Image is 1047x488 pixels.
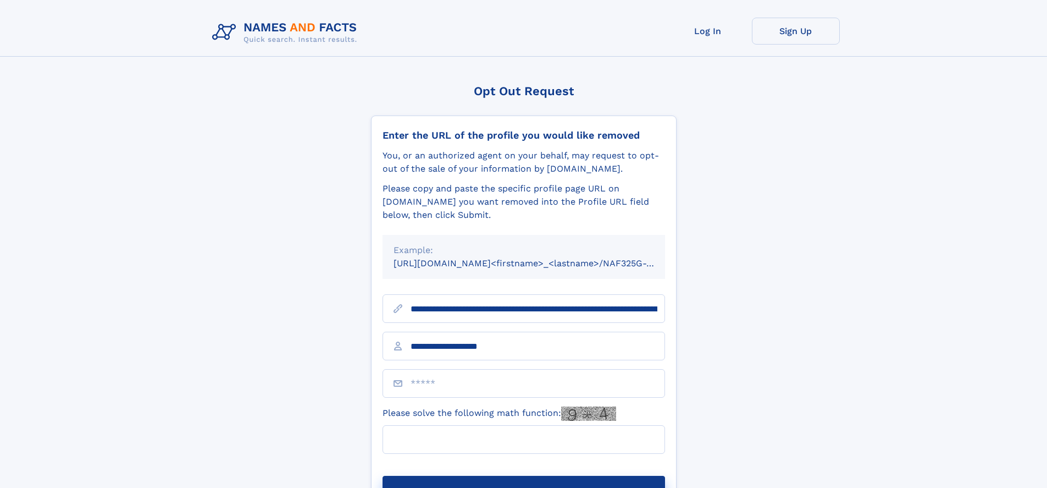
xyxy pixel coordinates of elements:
[383,407,616,421] label: Please solve the following math function:
[664,18,752,45] a: Log In
[394,258,686,268] small: [URL][DOMAIN_NAME]<firstname>_<lastname>/NAF325G-xxxxxxxx
[383,129,665,141] div: Enter the URL of the profile you would like removed
[383,182,665,222] div: Please copy and paste the specific profile page URL on [DOMAIN_NAME] you want removed into the Pr...
[383,149,665,176] div: You, or an authorized agent on your behalf, may request to opt-out of the sale of your informatio...
[371,84,677,98] div: Opt Out Request
[208,18,366,47] img: Logo Names and Facts
[394,244,654,257] div: Example:
[752,18,840,45] a: Sign Up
